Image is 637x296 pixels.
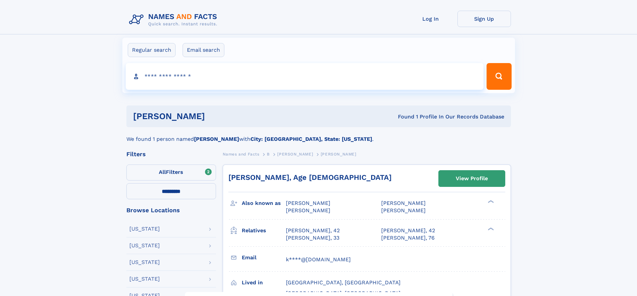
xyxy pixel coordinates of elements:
[242,252,286,263] h3: Email
[128,43,176,57] label: Regular search
[381,227,435,234] a: [PERSON_NAME], 42
[301,113,504,120] div: Found 1 Profile In Our Records Database
[126,11,223,29] img: Logo Names and Facts
[129,276,160,282] div: [US_STATE]
[456,171,488,186] div: View Profile
[381,234,435,242] a: [PERSON_NAME], 76
[457,11,511,27] a: Sign Up
[129,243,160,248] div: [US_STATE]
[126,165,216,181] label: Filters
[487,63,511,90] button: Search Button
[242,225,286,236] h3: Relatives
[267,150,270,158] a: B
[242,198,286,209] h3: Also known as
[126,151,216,157] div: Filters
[129,226,160,232] div: [US_STATE]
[486,200,494,204] div: ❯
[159,169,166,175] span: All
[404,11,457,27] a: Log In
[286,234,339,242] a: [PERSON_NAME], 33
[126,207,216,213] div: Browse Locations
[381,200,426,206] span: [PERSON_NAME]
[286,207,330,214] span: [PERSON_NAME]
[286,200,330,206] span: [PERSON_NAME]
[486,227,494,231] div: ❯
[321,152,356,157] span: [PERSON_NAME]
[277,152,313,157] span: [PERSON_NAME]
[250,136,372,142] b: City: [GEOGRAPHIC_DATA], State: [US_STATE]
[194,136,239,142] b: [PERSON_NAME]
[439,171,505,187] a: View Profile
[277,150,313,158] a: [PERSON_NAME]
[228,173,392,182] a: [PERSON_NAME], Age [DEMOGRAPHIC_DATA]
[133,112,302,120] h1: [PERSON_NAME]
[129,260,160,265] div: [US_STATE]
[286,279,401,286] span: [GEOGRAPHIC_DATA], [GEOGRAPHIC_DATA]
[242,277,286,288] h3: Lived in
[126,127,511,143] div: We found 1 person named with .
[183,43,224,57] label: Email search
[381,207,426,214] span: [PERSON_NAME]
[267,152,270,157] span: B
[286,227,340,234] a: [PERSON_NAME], 42
[223,150,259,158] a: Names and Facts
[126,63,484,90] input: search input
